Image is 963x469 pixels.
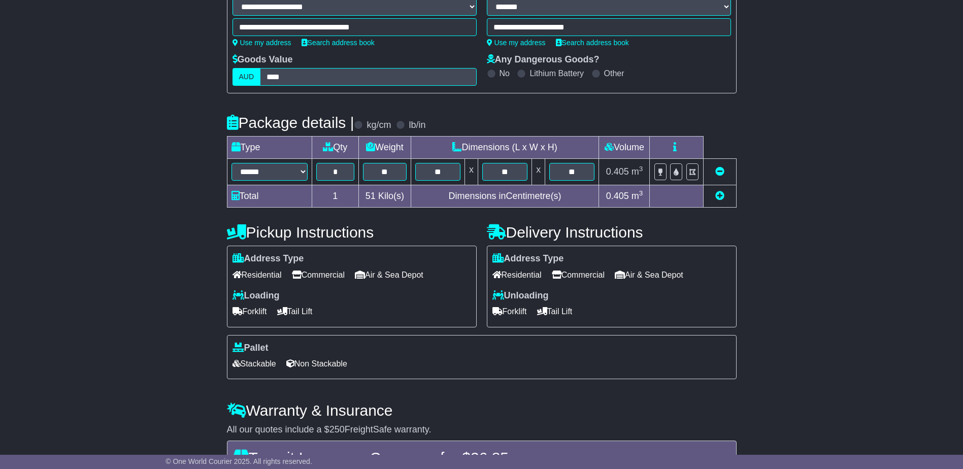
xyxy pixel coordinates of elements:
td: Dimensions (L x W x H) [411,137,599,159]
span: Air & Sea Depot [615,267,683,283]
label: No [500,69,510,78]
a: Add new item [715,191,724,201]
h4: Warranty & Insurance [227,402,737,419]
label: Address Type [233,253,304,264]
sup: 3 [639,165,643,173]
span: 51 [366,191,376,201]
span: m [632,166,643,177]
label: kg/cm [367,120,391,131]
span: Residential [492,267,542,283]
label: Address Type [492,253,564,264]
span: Non Stackable [286,356,347,372]
label: Lithium Battery [529,69,584,78]
label: Other [604,69,624,78]
a: Remove this item [715,166,724,177]
span: m [632,191,643,201]
span: Forklift [492,304,527,319]
td: Dimensions in Centimetre(s) [411,185,599,208]
span: Forklift [233,304,267,319]
td: Total [227,185,312,208]
td: Kilo(s) [359,185,411,208]
span: Commercial [552,267,605,283]
span: Residential [233,267,282,283]
span: 26.85 [471,449,509,466]
span: 0.405 [606,166,629,177]
td: Volume [599,137,650,159]
h4: Transit Insurance Coverage for $ [234,449,730,466]
div: All our quotes include a $ FreightSafe warranty. [227,424,737,435]
a: Search address book [302,39,375,47]
span: © One World Courier 2025. All rights reserved. [165,457,312,465]
td: Type [227,137,312,159]
span: Tail Lift [277,304,313,319]
span: Air & Sea Depot [355,267,423,283]
span: Tail Lift [537,304,573,319]
label: lb/in [409,120,425,131]
span: 0.405 [606,191,629,201]
sup: 3 [639,189,643,197]
td: x [532,159,545,185]
a: Search address book [556,39,629,47]
a: Use my address [233,39,291,47]
td: x [464,159,478,185]
label: Any Dangerous Goods? [487,54,600,65]
td: 1 [312,185,359,208]
span: Stackable [233,356,276,372]
label: AUD [233,68,261,86]
a: Use my address [487,39,546,47]
label: Pallet [233,343,269,354]
label: Unloading [492,290,549,301]
h4: Delivery Instructions [487,224,737,241]
label: Goods Value [233,54,293,65]
td: Qty [312,137,359,159]
span: Commercial [292,267,345,283]
h4: Pickup Instructions [227,224,477,241]
td: Weight [359,137,411,159]
h4: Package details | [227,114,354,131]
span: 250 [329,424,345,434]
label: Loading [233,290,280,301]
